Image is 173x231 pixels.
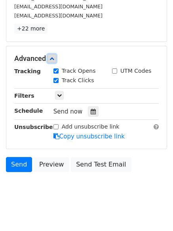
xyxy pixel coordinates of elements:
small: [EMAIL_ADDRESS][DOMAIN_NAME] [14,4,103,9]
label: UTM Codes [120,67,151,75]
a: Send [6,157,32,172]
a: +22 more [14,24,48,34]
a: Send Test Email [71,157,131,172]
a: Preview [34,157,69,172]
h5: Advanced [14,54,159,63]
strong: Schedule [14,108,43,114]
label: Track Clicks [62,76,94,85]
strong: Unsubscribe [14,124,53,130]
strong: Tracking [14,68,41,74]
label: Add unsubscribe link [62,123,120,131]
span: Send now [53,108,83,115]
label: Track Opens [62,67,96,75]
a: Copy unsubscribe link [53,133,125,140]
small: [EMAIL_ADDRESS][DOMAIN_NAME] [14,13,103,19]
iframe: Chat Widget [133,193,173,231]
strong: Filters [14,93,34,99]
